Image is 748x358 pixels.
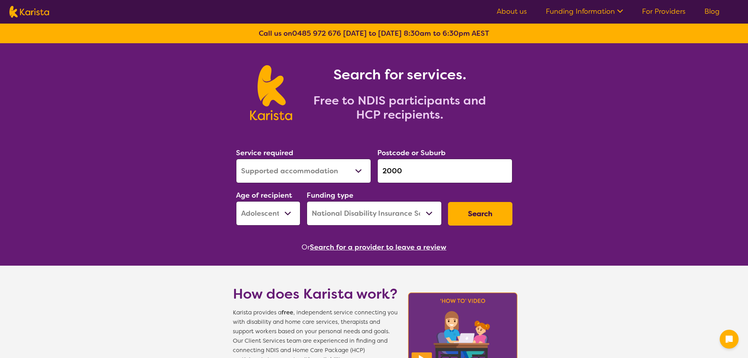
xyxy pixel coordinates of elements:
button: Search for a provider to leave a review [310,241,446,253]
a: Funding Information [546,7,623,16]
label: Postcode or Suburb [377,148,446,158]
input: Type [377,159,512,183]
h1: How does Karista work? [233,285,398,303]
b: free [282,309,293,316]
img: Karista logo [250,65,292,120]
label: Service required [236,148,293,158]
button: Search [448,202,512,226]
b: Call us on [DATE] to [DATE] 8:30am to 6:30pm AEST [259,29,489,38]
a: For Providers [642,7,686,16]
span: Or [302,241,310,253]
label: Age of recipient [236,191,292,200]
a: About us [497,7,527,16]
h2: Free to NDIS participants and HCP recipients. [302,94,498,122]
a: Blog [704,7,720,16]
a: 0485 972 676 [292,29,341,38]
h1: Search for services. [302,65,498,84]
img: Karista logo [9,6,49,18]
label: Funding type [307,191,353,200]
